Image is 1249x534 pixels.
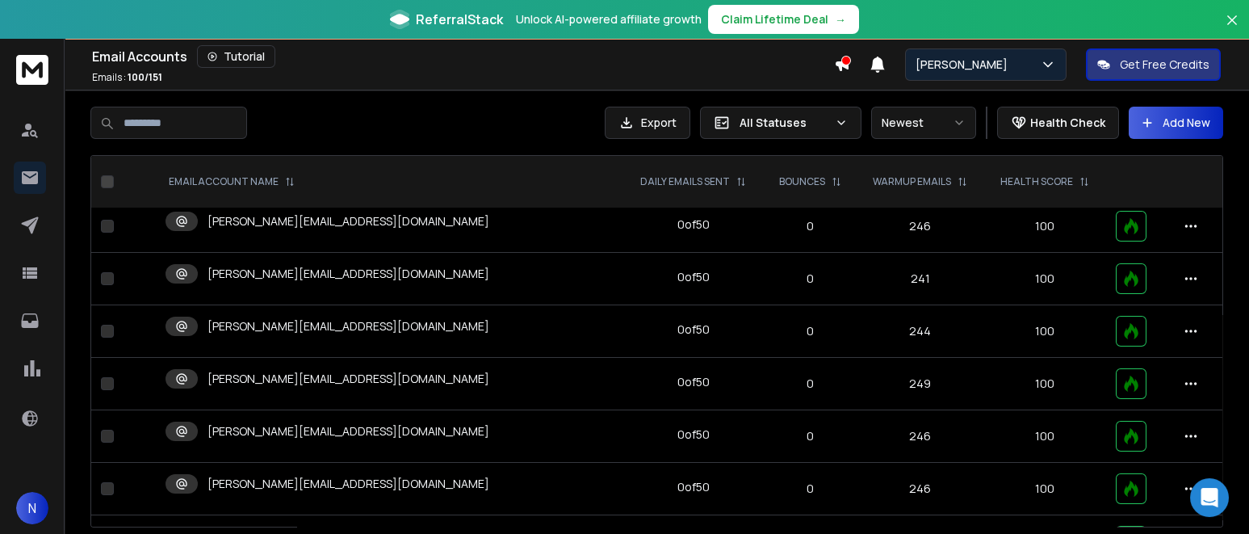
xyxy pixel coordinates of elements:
[740,115,828,131] p: All Statuses
[871,107,976,139] button: Newest
[773,428,847,444] p: 0
[857,253,984,305] td: 241
[1030,115,1105,131] p: Health Check
[997,107,1119,139] button: Health Check
[984,463,1106,515] td: 100
[835,11,846,27] span: →
[1129,107,1223,139] button: Add New
[207,266,489,282] p: [PERSON_NAME][EMAIL_ADDRESS][DOMAIN_NAME]
[984,305,1106,358] td: 100
[857,358,984,410] td: 249
[677,322,710,338] div: 0 of 50
[169,175,295,188] div: EMAIL ACCOUNT NAME
[207,213,489,229] p: [PERSON_NAME][EMAIL_ADDRESS][DOMAIN_NAME]
[640,175,730,188] p: DAILY EMAILS SENT
[773,271,847,287] p: 0
[1222,10,1243,48] button: Close banner
[873,175,951,188] p: WARMUP EMAILS
[92,45,834,68] div: Email Accounts
[128,70,162,84] span: 100 / 151
[197,45,275,68] button: Tutorial
[857,200,984,253] td: 246
[16,492,48,524] button: N
[1086,48,1221,81] button: Get Free Credits
[916,57,1014,73] p: [PERSON_NAME]
[1120,57,1209,73] p: Get Free Credits
[677,427,710,443] div: 0 of 50
[677,217,710,233] div: 0 of 50
[677,479,710,495] div: 0 of 50
[984,410,1106,463] td: 100
[857,410,984,463] td: 246
[207,371,489,387] p: [PERSON_NAME][EMAIL_ADDRESS][DOMAIN_NAME]
[984,253,1106,305] td: 100
[1190,478,1229,517] div: Open Intercom Messenger
[677,269,710,285] div: 0 of 50
[773,481,847,497] p: 0
[677,374,710,390] div: 0 of 50
[207,476,489,492] p: [PERSON_NAME][EMAIL_ADDRESS][DOMAIN_NAME]
[708,5,859,34] button: Claim Lifetime Deal→
[857,305,984,358] td: 244
[773,323,847,339] p: 0
[605,107,690,139] button: Export
[984,358,1106,410] td: 100
[207,423,489,439] p: [PERSON_NAME][EMAIL_ADDRESS][DOMAIN_NAME]
[857,463,984,515] td: 246
[1000,175,1073,188] p: HEALTH SCORE
[416,10,503,29] span: ReferralStack
[984,200,1106,253] td: 100
[516,11,702,27] p: Unlock AI-powered affiliate growth
[773,218,847,234] p: 0
[92,71,162,84] p: Emails :
[773,376,847,392] p: 0
[779,175,825,188] p: BOUNCES
[207,318,489,334] p: [PERSON_NAME][EMAIL_ADDRESS][DOMAIN_NAME]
